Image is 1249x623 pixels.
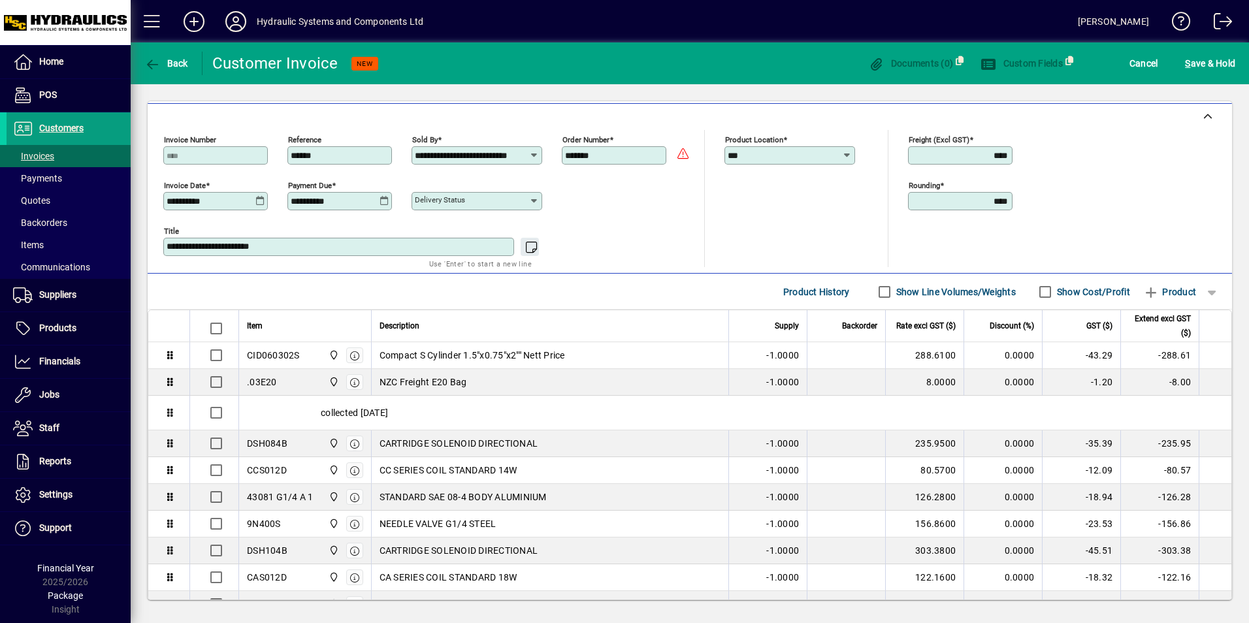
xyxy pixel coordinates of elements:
div: 126.2800 [894,490,956,503]
span: -1.0000 [766,490,799,503]
mat-label: Product location [725,135,783,144]
a: Reports [7,445,131,478]
span: HSC [325,517,340,531]
span: Payments [13,173,62,184]
td: -23.53 [1042,511,1120,537]
span: Custom Fields [981,58,1063,69]
td: 0.0000 [964,430,1042,457]
td: 0.0000 [964,369,1042,396]
button: Add [173,10,215,33]
td: 0.0000 [964,484,1042,511]
td: -156.86 [1120,511,1199,537]
span: Customers [39,123,84,133]
div: 9N400S [247,517,281,530]
div: 122.1600 [894,571,956,584]
mat-label: Reference [288,135,321,144]
mat-label: Invoice number [164,135,216,144]
span: -1.0000 [766,437,799,450]
span: Package [48,590,83,601]
td: -303.38 [1120,537,1199,564]
span: Financial Year [37,563,94,573]
a: Backorders [7,212,131,234]
span: Backorders [13,217,67,228]
a: Payments [7,167,131,189]
span: -1.0000 [766,598,799,611]
td: -288.61 [1120,342,1199,369]
span: Backorder [842,319,877,333]
button: Cancel [1126,52,1161,75]
span: Support [39,522,72,533]
span: CARTRIDGE HOUSING [380,598,472,611]
span: Documents (0) [868,58,953,69]
td: -12.09 [1042,457,1120,484]
div: 186.7500 [894,598,956,611]
div: [PERSON_NAME] [1078,11,1149,32]
span: HSC [325,463,340,477]
span: -1.0000 [766,349,799,362]
span: HSC [325,490,340,504]
span: ave & Hold [1185,53,1235,74]
td: -18.32 [1042,564,1120,591]
span: HSC [325,436,340,451]
span: Items [13,240,44,250]
span: Products [39,323,76,333]
span: Communications [13,262,90,272]
td: -45.51 [1042,537,1120,564]
span: Supply [775,319,799,333]
a: Settings [7,479,131,511]
div: 8.0000 [894,375,956,389]
span: Back [144,58,188,69]
td: 0.0000 [964,457,1042,484]
span: -1.0000 [766,571,799,584]
mat-label: Rounding [909,181,940,190]
mat-label: Title [164,227,179,236]
span: GST ($) [1086,319,1112,333]
a: Staff [7,412,131,445]
mat-hint: Use 'Enter' to start a new line [429,256,532,271]
a: Support [7,512,131,545]
td: 0.0000 [964,564,1042,591]
span: STANDARD SAE 08-4 BODY ALUMINIUM [380,490,547,503]
a: POS [7,79,131,112]
div: CAS012D [247,571,287,584]
a: Products [7,312,131,345]
span: Invoices [13,151,54,161]
span: -1.0000 [766,517,799,530]
div: 156.8600 [894,517,956,530]
label: Show Cost/Profit [1054,285,1130,298]
span: Jobs [39,389,59,400]
span: Home [39,56,63,67]
span: CARTRIDGE SOLENOID DIRECTIONAL [380,437,538,450]
a: Knowledge Base [1162,3,1191,45]
mat-label: Freight (excl GST) [909,135,969,144]
span: Cancel [1129,53,1158,74]
div: DSH084B [247,437,287,450]
td: 0.0000 [964,537,1042,564]
td: -80.57 [1120,457,1199,484]
span: Quotes [13,195,50,206]
div: CCS012D [247,464,287,477]
mat-label: Delivery status [415,195,465,204]
span: HSC [325,348,340,362]
div: Customer Invoice [212,53,338,74]
button: Documents (0) [865,52,956,75]
span: Settings [39,489,73,500]
span: CC SERIES COIL STANDARD 14W [380,464,517,477]
a: Jobs [7,379,131,411]
span: CARTRIDGE SOLENOID DIRECTIONAL [380,544,538,557]
a: Financials [7,345,131,378]
a: Home [7,46,131,78]
button: Product History [778,280,855,304]
label: Show Line Volumes/Weights [894,285,1016,298]
mat-label: Sold by [412,135,438,144]
td: -186.75 [1120,591,1199,618]
div: 303.3800 [894,544,956,557]
div: CID060302S [247,349,300,362]
span: Financials [39,356,80,366]
span: CA SERIES COIL STANDARD 18W [380,571,517,584]
td: -122.16 [1120,564,1199,591]
button: Custom Fields [977,52,1066,75]
div: 80.5700 [894,464,956,477]
span: Staff [39,423,59,433]
a: Invoices [7,145,131,167]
